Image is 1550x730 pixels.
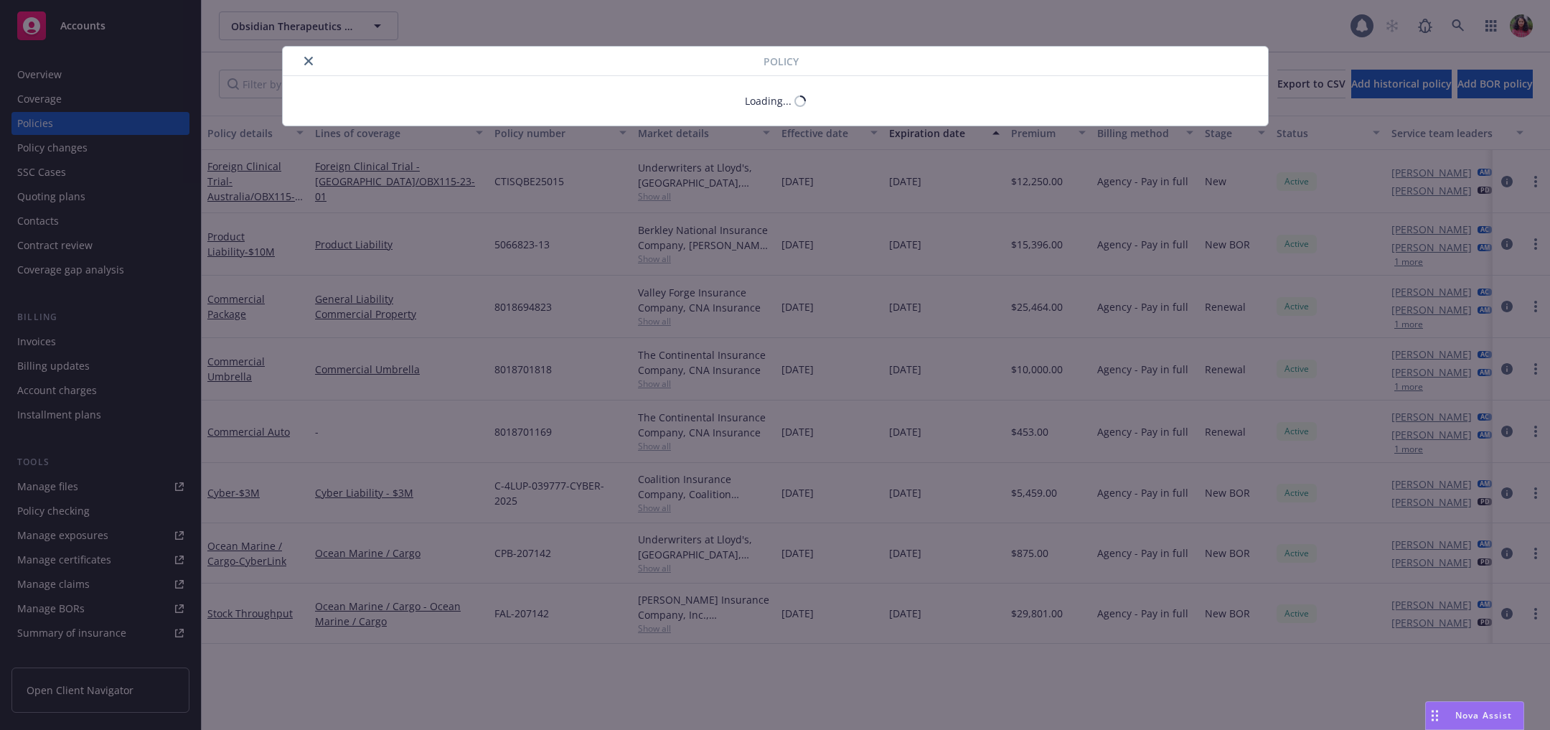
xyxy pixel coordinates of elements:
div: Loading... [745,93,792,108]
span: Nova Assist [1455,709,1512,721]
span: Policy [764,54,799,69]
div: Drag to move [1426,702,1444,729]
button: Nova Assist [1425,701,1524,730]
button: close [300,52,317,70]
